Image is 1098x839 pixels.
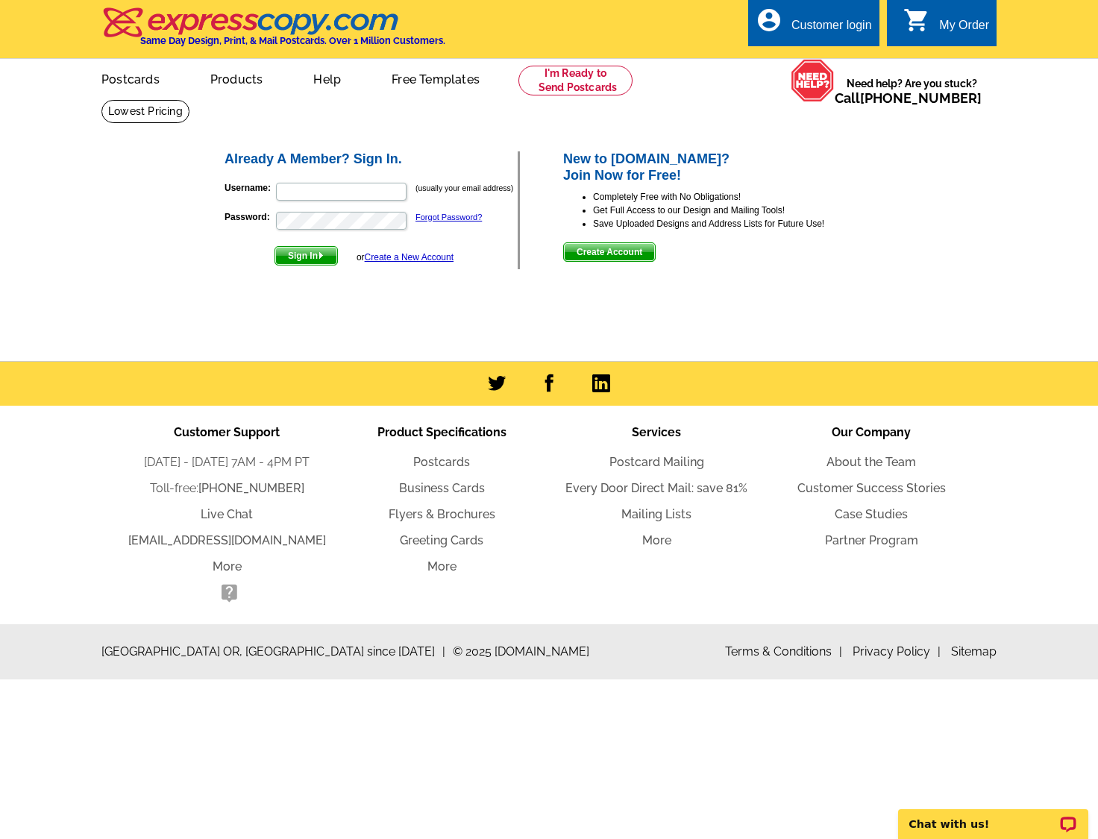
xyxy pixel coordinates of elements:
[128,533,326,547] a: [EMAIL_ADDRESS][DOMAIN_NAME]
[78,60,183,95] a: Postcards
[357,251,454,264] div: or
[756,7,782,34] i: account_circle
[318,252,324,259] img: button-next-arrow-white.png
[201,507,253,521] a: Live Chat
[835,76,989,106] span: Need help? Are you stuck?
[791,59,835,102] img: help
[365,252,454,263] a: Create a New Account
[413,455,470,469] a: Postcards
[888,792,1098,839] iframe: LiveChat chat widget
[186,60,287,95] a: Products
[400,533,483,547] a: Greeting Cards
[642,533,671,547] a: More
[939,19,989,40] div: My Order
[274,246,338,265] button: Sign In
[275,247,337,265] span: Sign In
[725,644,842,659] a: Terms & Conditions
[756,16,872,35] a: account_circle Customer login
[399,481,485,495] a: Business Cards
[565,481,747,495] a: Every Door Direct Mail: save 81%
[564,243,655,261] span: Create Account
[609,455,704,469] a: Postcard Mailing
[835,90,982,106] span: Call
[289,60,365,95] a: Help
[621,507,691,521] a: Mailing Lists
[119,453,334,471] li: [DATE] - [DATE] 7AM - 4PM PT
[853,644,941,659] a: Privacy Policy
[632,425,681,439] span: Services
[389,507,495,521] a: Flyers & Brochures
[903,16,989,35] a: shopping_cart My Order
[832,425,911,439] span: Our Company
[225,181,274,195] label: Username:
[593,204,876,217] li: Get Full Access to our Design and Mailing Tools!
[140,35,445,46] h4: Same Day Design, Print, & Mail Postcards. Over 1 Million Customers.
[415,213,482,221] a: Forgot Password?
[951,644,997,659] a: Sitemap
[101,643,445,661] span: [GEOGRAPHIC_DATA] OR, [GEOGRAPHIC_DATA] since [DATE]
[835,507,908,521] a: Case Studies
[119,480,334,497] li: Toll-free:
[174,425,280,439] span: Customer Support
[903,7,930,34] i: shopping_cart
[791,19,872,40] div: Customer login
[825,533,918,547] a: Partner Program
[860,90,982,106] a: [PHONE_NUMBER]
[225,151,518,168] h2: Already A Member? Sign In.
[415,183,513,192] small: (usually your email address)
[797,481,946,495] a: Customer Success Stories
[593,217,876,230] li: Save Uploaded Designs and Address Lists for Future Use!
[213,559,242,574] a: More
[101,18,445,46] a: Same Day Design, Print, & Mail Postcards. Over 1 Million Customers.
[563,151,876,183] h2: New to [DOMAIN_NAME]? Join Now for Free!
[427,559,457,574] a: More
[826,455,916,469] a: About the Team
[593,190,876,204] li: Completely Free with No Obligations!
[368,60,503,95] a: Free Templates
[225,210,274,224] label: Password:
[377,425,506,439] span: Product Specifications
[453,643,589,661] span: © 2025 [DOMAIN_NAME]
[198,481,304,495] a: [PHONE_NUMBER]
[563,242,656,262] button: Create Account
